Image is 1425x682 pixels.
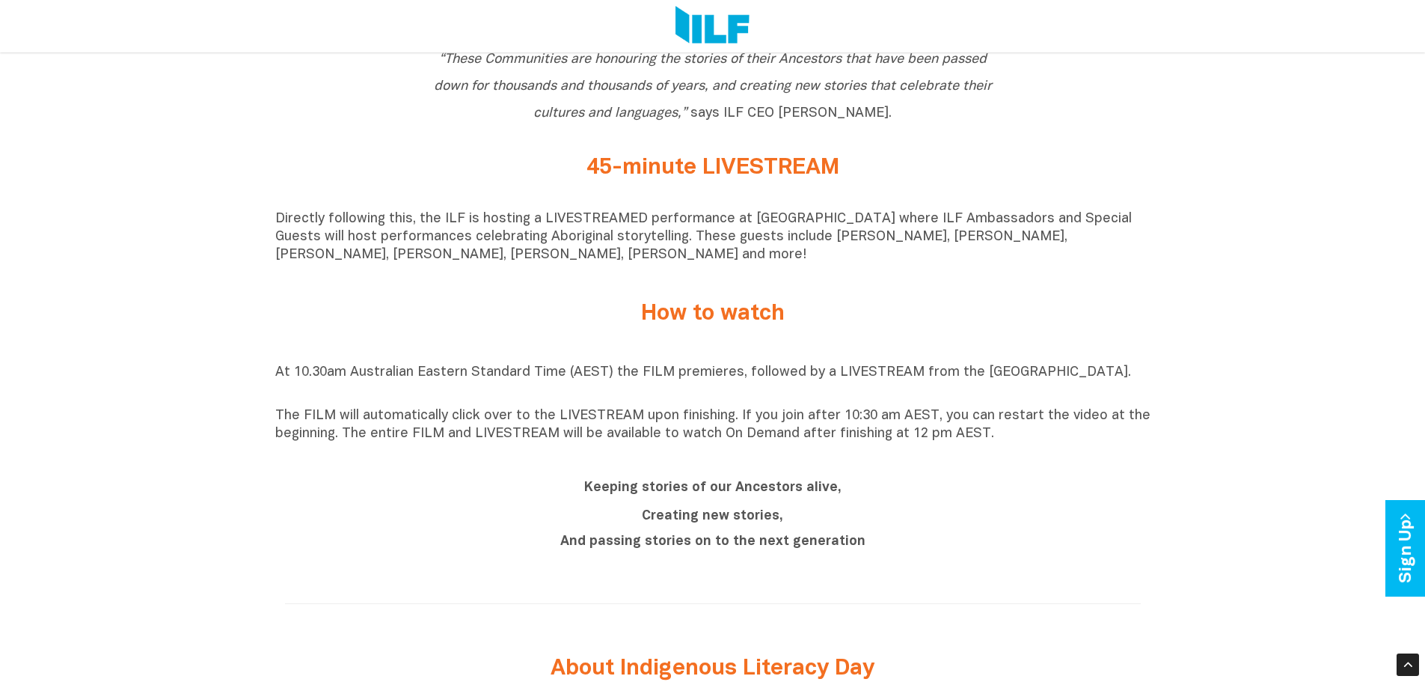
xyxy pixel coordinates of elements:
[432,302,993,326] h2: How to watch
[434,53,992,120] i: “These Communities are honouring the stories of their Ancestors that have been passed down for th...
[584,481,842,494] b: Keeping stories of our Ancestors alive,
[275,210,1150,264] p: Directly following this, the ILF is hosting a LIVESTREAMED performance at [GEOGRAPHIC_DATA] where...
[432,156,993,180] h2: 45-minute LIVESTREAM
[1397,654,1419,676] div: Scroll Back to Top
[642,510,783,523] b: Creating new stories,
[434,53,992,120] span: says ILF CEO [PERSON_NAME].
[275,364,1150,400] p: At 10.30am Australian Eastern Standard Time (AEST) the FILM premieres, followed by a LIVESTREAM f...
[560,535,865,548] b: And passing stories on to the next generation
[432,657,993,681] h2: About Indigenous Literacy Day
[275,407,1150,443] p: The FILM will automatically click over to the LIVESTREAM upon finishing. If you join after 10:30 ...
[675,6,750,46] img: Logo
